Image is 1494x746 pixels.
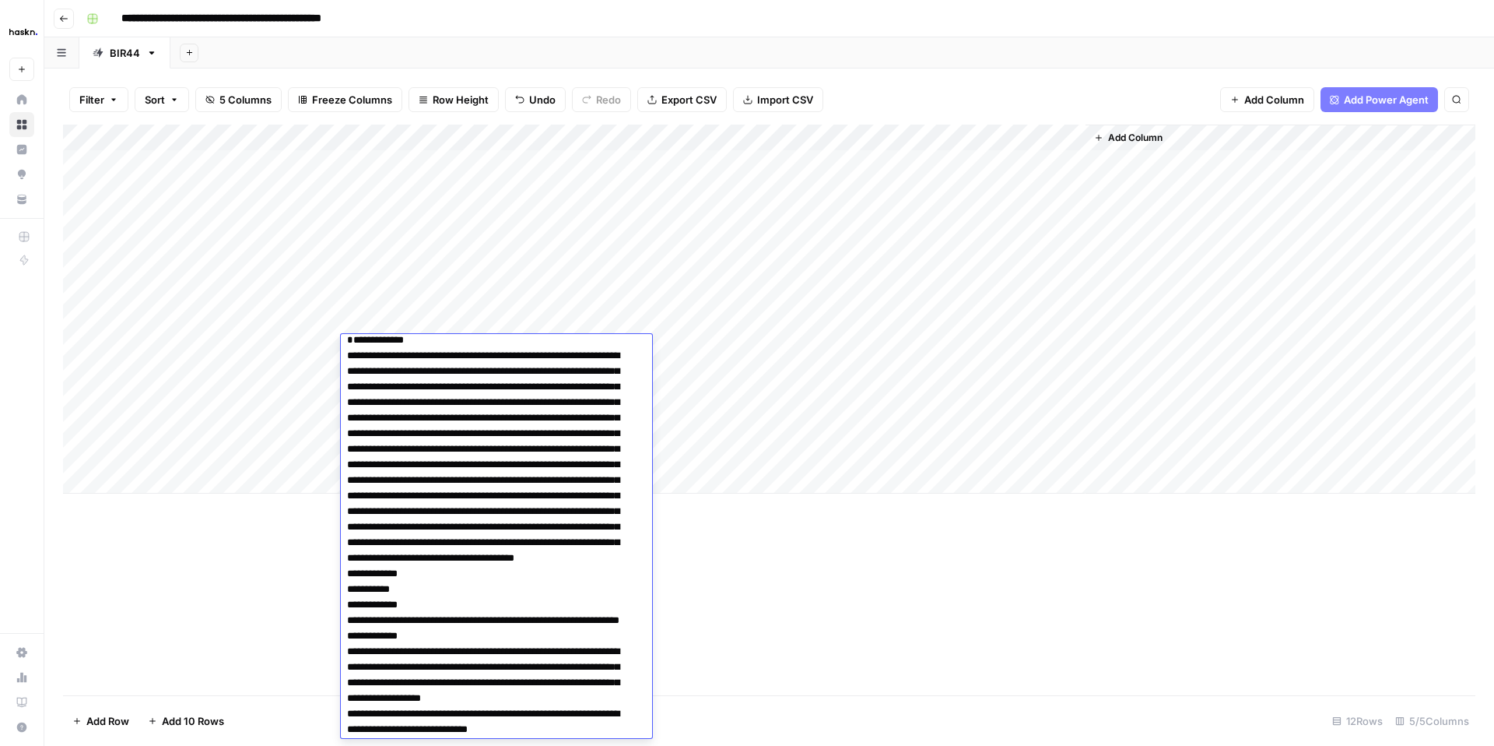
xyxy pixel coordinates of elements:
span: Row Height [433,92,489,107]
div: 12 Rows [1326,709,1389,734]
span: Add Column [1244,92,1304,107]
button: Add Column [1220,87,1314,112]
span: 5 Columns [219,92,272,107]
button: Add Column [1088,128,1169,148]
span: Export CSV [661,92,717,107]
button: Sort [135,87,189,112]
button: Undo [505,87,566,112]
button: Add Row [63,709,139,734]
a: BIR44 [79,37,170,69]
a: Insights [9,137,34,162]
span: Add Power Agent [1344,92,1429,107]
a: Your Data [9,187,34,212]
button: Filter [69,87,128,112]
span: Add Row [86,713,129,729]
a: Opportunities [9,162,34,187]
button: Import CSV [733,87,823,112]
span: Redo [596,92,621,107]
button: Add 10 Rows [139,709,233,734]
span: Freeze Columns [312,92,392,107]
button: Row Height [409,87,499,112]
button: Help + Support [9,715,34,740]
button: Export CSV [637,87,727,112]
span: Add 10 Rows [162,713,224,729]
span: Filter [79,92,104,107]
button: Workspace: Haskn [9,12,34,51]
button: Add Power Agent [1320,87,1438,112]
a: Usage [9,665,34,690]
span: Sort [145,92,165,107]
div: 5/5 Columns [1389,709,1475,734]
div: BIR44 [110,45,140,61]
a: Learning Hub [9,690,34,715]
a: Browse [9,112,34,137]
a: Settings [9,640,34,665]
button: Redo [572,87,631,112]
span: Undo [529,92,556,107]
button: 5 Columns [195,87,282,112]
img: Haskn Logo [9,18,37,46]
span: Add Column [1108,131,1163,145]
a: Home [9,87,34,112]
span: Import CSV [757,92,813,107]
button: Freeze Columns [288,87,402,112]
